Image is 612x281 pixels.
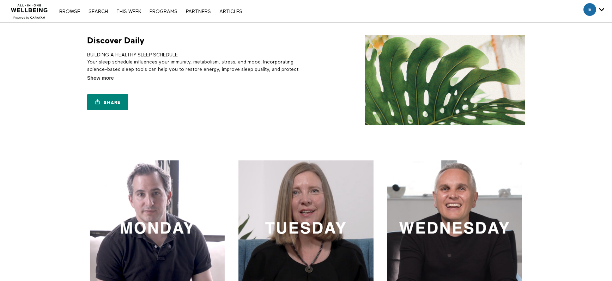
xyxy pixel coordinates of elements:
[56,9,84,14] a: Browse
[216,9,246,14] a: ARTICLES
[87,94,128,110] a: Share
[87,35,144,46] h1: Discover Daily
[365,35,525,125] img: Discover Daily
[182,9,214,14] a: PARTNERS
[87,74,114,82] span: Show more
[85,9,111,14] a: Search
[56,8,246,15] nav: Primary
[113,9,145,14] a: THIS WEEK
[87,51,303,80] p: BUILDING A HEALTHY SLEEP SCHEDULE Your sleep schedule influences your immunity, metabolism, stres...
[146,9,181,14] a: PROGRAMS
